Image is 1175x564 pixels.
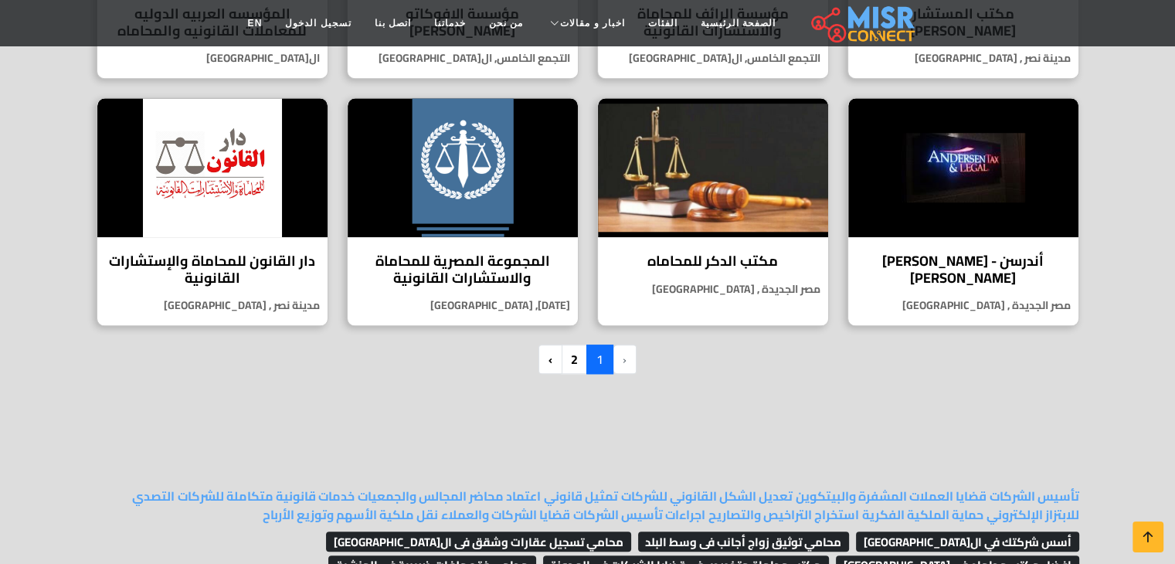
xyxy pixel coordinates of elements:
[178,484,355,508] a: خدمات قانونية متكاملة للشركات
[852,530,1079,553] a: أسس شركتك في ال[GEOGRAPHIC_DATA]
[477,8,535,38] a: من نحن
[109,253,316,286] h4: دار القانون للمحاماة والإستشارات القانونية
[811,4,915,42] img: main.misr_connect
[573,503,705,526] a: اجراءات تأسيس الشركات
[97,50,328,66] p: ال[GEOGRAPHIC_DATA]
[236,8,274,38] a: EN
[637,8,689,38] a: الفئات
[862,503,983,526] a: حماية الملكية الفكرية
[796,484,987,508] a: قضايا العملات المشفرة والبيتكوين
[544,484,618,508] a: تمثيل قانوني
[538,345,562,374] a: pagination.next
[338,97,588,326] a: المجموعة المصرية للمحاماة والاستشارات القانونية المجموعة المصرية للمحاماة والاستشارات القانونية [...
[358,484,541,508] a: اعتماد محاضر المجالس والجمعيات
[561,345,588,374] a: 2
[273,8,362,38] a: تسجيل الدخول
[848,98,1078,237] img: أندرسن - ماهر ميلاد اسكندر وشركاه
[598,281,828,297] p: مصر الجديدة , [GEOGRAPHIC_DATA]
[87,97,338,326] a: دار القانون للمحاماة والإستشارات القانونية دار القانون للمحاماة والإستشارات القانونية مدينة نصر ,...
[598,98,828,237] img: مكتب الدكر للمحاماه
[441,503,570,526] a: قضايا الشركات والعملاء
[848,297,1078,314] p: مصر الجديدة , [GEOGRAPHIC_DATA]
[423,8,477,38] a: خدماتنا
[97,297,328,314] p: مدينة نصر , [GEOGRAPHIC_DATA]
[132,484,1079,526] a: التصدي للابتزاز الإلكتروني
[348,50,578,66] p: التجمع الخامس, ال[GEOGRAPHIC_DATA]
[348,98,578,237] img: المجموعة المصرية للمحاماة والاستشارات القانونية
[263,503,438,526] a: نقل ملكية الأسهم وتوزيع الأرباح
[634,530,850,553] a: محامي توثيق زواج أجانب فى وسط البلد
[535,8,637,38] a: اخبار و مقالات
[610,253,817,270] h4: مكتب الدكر للمحاماه
[689,8,787,38] a: الصفحة الرئيسية
[613,345,637,374] li: pagination.previous
[638,532,850,552] span: محامي توثيق زواج أجانب فى وسط البلد
[359,253,566,286] h4: المجموعة المصرية للمحاماة والاستشارات القانونية
[848,50,1078,66] p: مدينة نصر , [GEOGRAPHIC_DATA]
[560,16,625,30] span: اخبار و مقالات
[97,98,328,237] img: دار القانون للمحاماة والإستشارات القانونية
[588,97,838,326] a: مكتب الدكر للمحاماه مكتب الدكر للمحاماه مصر الجديدة , [GEOGRAPHIC_DATA]
[860,253,1067,286] h4: أندرسن - [PERSON_NAME] [PERSON_NAME]
[322,530,631,553] a: محامي تسجيل عقارات وشقق فى ال[GEOGRAPHIC_DATA]
[348,297,578,314] p: [DATE], [GEOGRAPHIC_DATA]
[586,345,613,374] span: 1
[708,503,859,526] a: استخراج التراخيص والتصاريح
[838,97,1088,326] a: أندرسن - ماهر ميلاد اسكندر وشركاه أندرسن - [PERSON_NAME] [PERSON_NAME] مصر الجديدة , [GEOGRAPHIC_...
[621,484,793,508] a: تعديل الشكل القانوني للشركات
[598,50,828,66] p: التجمع الخامس, ال[GEOGRAPHIC_DATA]
[990,484,1079,508] a: تأسيس الشركات
[363,8,423,38] a: اتصل بنا
[326,532,631,552] span: محامي تسجيل عقارات وشقق فى ال[GEOGRAPHIC_DATA]
[856,532,1079,552] span: أسس شركتك في ال[GEOGRAPHIC_DATA]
